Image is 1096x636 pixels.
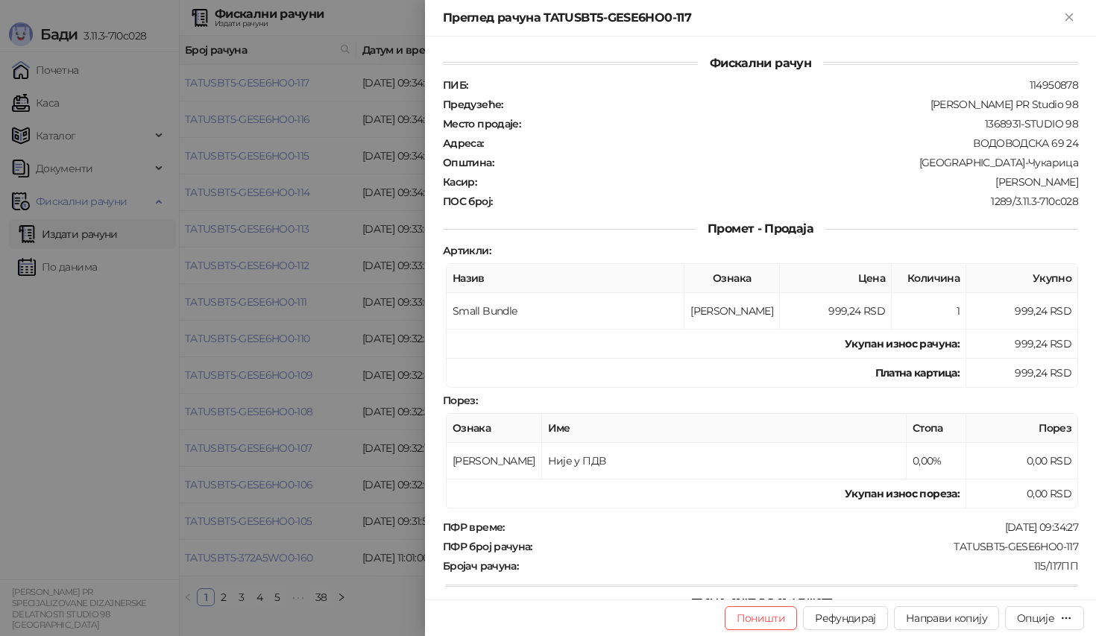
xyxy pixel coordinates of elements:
strong: ПОС број : [443,195,492,208]
div: [PERSON_NAME] [478,175,1080,189]
strong: Порез : [443,394,477,407]
td: 999,24 RSD [966,330,1078,359]
span: Промет - Продаја [696,221,825,236]
div: TATUSBT5-GESE6HO0-117 [534,540,1080,553]
div: [DATE] 09:34:27 [506,520,1080,534]
td: [PERSON_NAME] [447,443,542,479]
strong: ПИБ : [443,78,467,92]
th: Стопа [907,414,966,443]
strong: Платна картица : [875,366,960,380]
th: Укупно [966,264,1078,293]
div: 1289/3.11.3-710c028 [494,195,1080,208]
div: 115/117ПП [520,559,1080,573]
strong: Бројач рачуна : [443,559,518,573]
th: Количина [892,264,966,293]
span: Направи копију [906,611,987,625]
td: Није у ПДВ [542,443,907,479]
th: Ознака [447,414,542,443]
button: Close [1060,9,1078,27]
button: Направи копију [894,606,999,630]
div: Опције [1017,611,1054,625]
div: 114950878 [469,78,1080,92]
div: [PERSON_NAME] PR Studio 98 [505,98,1080,111]
th: Порез [966,414,1078,443]
td: [PERSON_NAME] [684,293,780,330]
div: [GEOGRAPHIC_DATA]-Чукарица [495,156,1080,169]
td: 0,00 RSD [966,479,1078,509]
button: Поништи [725,606,798,630]
th: Назив [447,264,684,293]
td: Small Bundle [447,293,684,330]
strong: Укупан износ пореза: [845,487,960,500]
strong: Место продаје : [443,117,520,130]
td: 999,24 RSD [966,359,1078,388]
button: Рефундирај [803,606,888,630]
td: 999,24 RSD [966,293,1078,330]
div: ВОДОВОДСКА 69 24 [485,136,1080,150]
span: Фискални рачун [698,56,823,70]
th: Цена [780,264,892,293]
td: 999,24 RSD [780,293,892,330]
strong: ПФР број рачуна : [443,540,532,553]
strong: Предузеће : [443,98,503,111]
strong: Артикли : [443,244,491,257]
strong: Адреса : [443,136,484,150]
td: 0,00 RSD [966,443,1078,479]
td: 0,00% [907,443,966,479]
th: Име [542,414,907,443]
strong: ПФР време : [443,520,505,534]
th: Ознака [684,264,780,293]
button: Опције [1005,606,1084,630]
strong: Касир : [443,175,476,189]
strong: Укупан износ рачуна : [845,337,960,350]
div: Преглед рачуна TATUSBT5-GESE6HO0-117 [443,9,1060,27]
div: 1368931-STUDIO 98 [522,117,1080,130]
strong: Општина : [443,156,494,169]
td: 1 [892,293,966,330]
